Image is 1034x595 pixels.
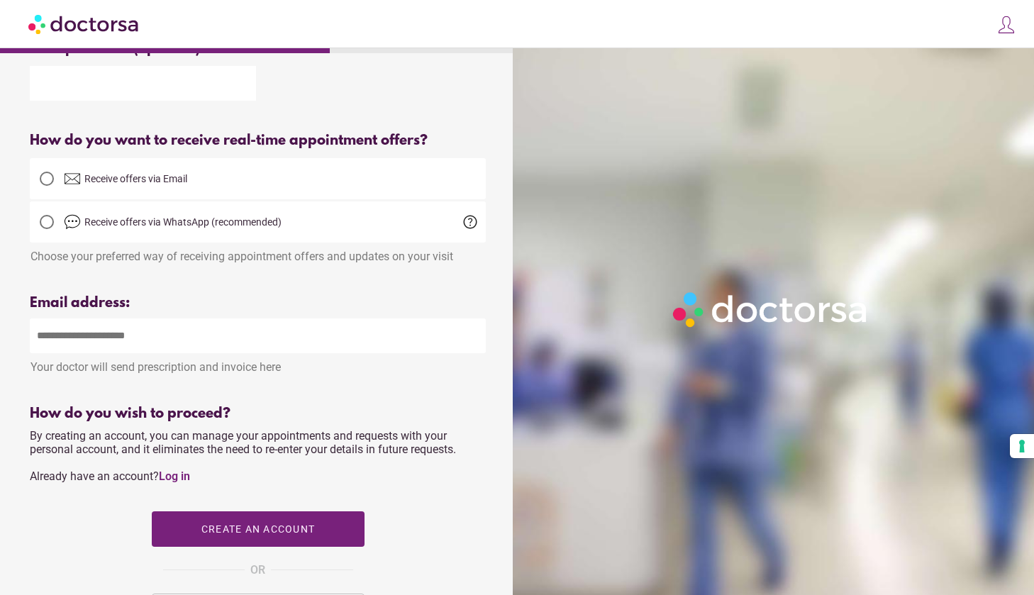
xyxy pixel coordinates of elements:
span: Create an account [201,523,314,535]
a: Log in [159,469,190,483]
div: How do you wish to proceed? [30,406,486,422]
span: Receive offers via Email [84,173,187,184]
img: chat [64,213,81,230]
span: OR [250,561,265,579]
div: Choose your preferred way of receiving appointment offers and updates on your visit [30,243,486,263]
img: email [64,170,81,187]
div: Email address: [30,295,486,311]
span: By creating an account, you can manage your appointments and requests with your personal account,... [30,429,456,483]
div: Your doctor will send prescription and invoice here [30,353,486,374]
span: help [462,213,479,230]
img: icons8-customer-100.png [996,15,1016,35]
button: Create an account [152,511,365,547]
span: Receive offers via WhatsApp (recommended) [84,216,282,228]
img: Doctorsa.com [28,8,140,40]
div: How do you want to receive real-time appointment offers? [30,133,486,149]
img: Logo-Doctorsa-trans-White-partial-flat.png [667,287,874,333]
button: Your consent preferences for tracking technologies [1010,434,1034,458]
